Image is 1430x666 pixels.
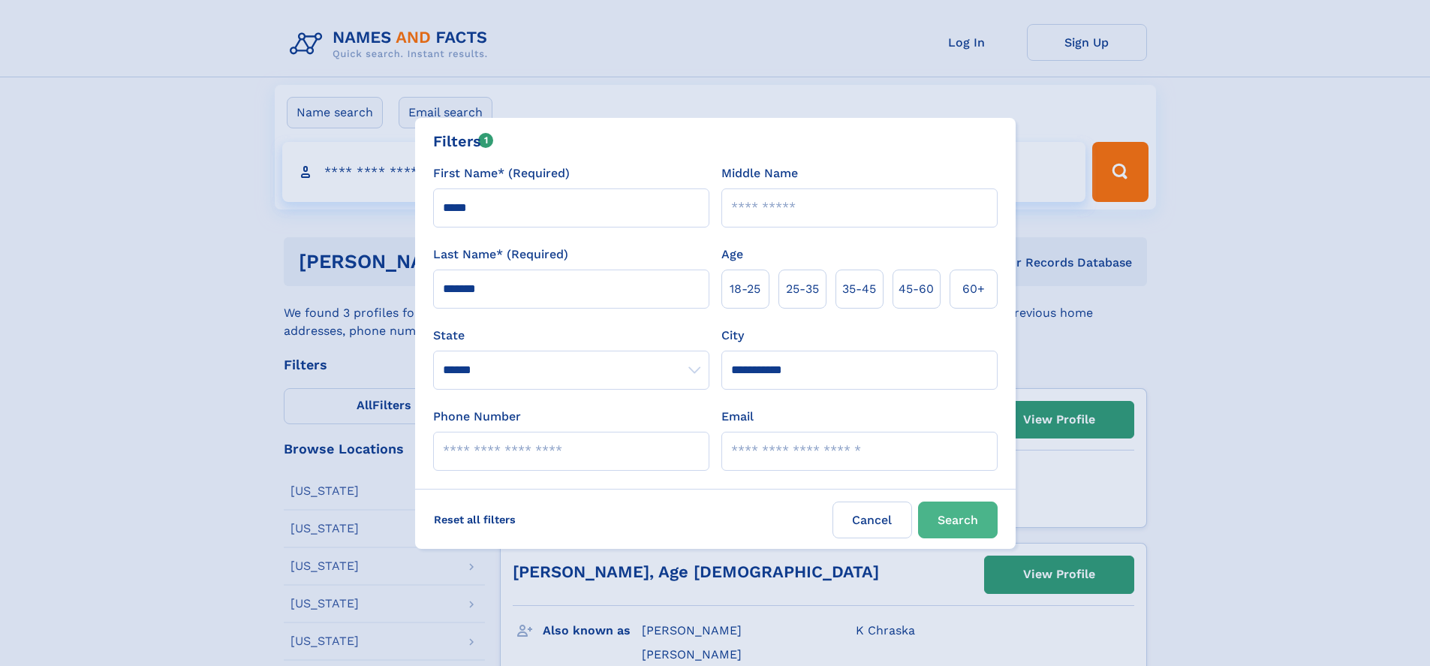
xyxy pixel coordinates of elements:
span: 25‑35 [786,280,819,298]
span: 60+ [962,280,985,298]
label: City [721,327,744,345]
span: 45‑60 [899,280,934,298]
label: Phone Number [433,408,521,426]
label: Email [721,408,754,426]
label: Age [721,246,743,264]
div: Filters [433,130,494,152]
label: Cancel [832,502,912,538]
label: First Name* (Required) [433,164,570,182]
label: Reset all filters [424,502,525,538]
span: 35‑45 [842,280,876,298]
button: Search [918,502,998,538]
span: 18‑25 [730,280,760,298]
label: Middle Name [721,164,798,182]
label: Last Name* (Required) [433,246,568,264]
label: State [433,327,709,345]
